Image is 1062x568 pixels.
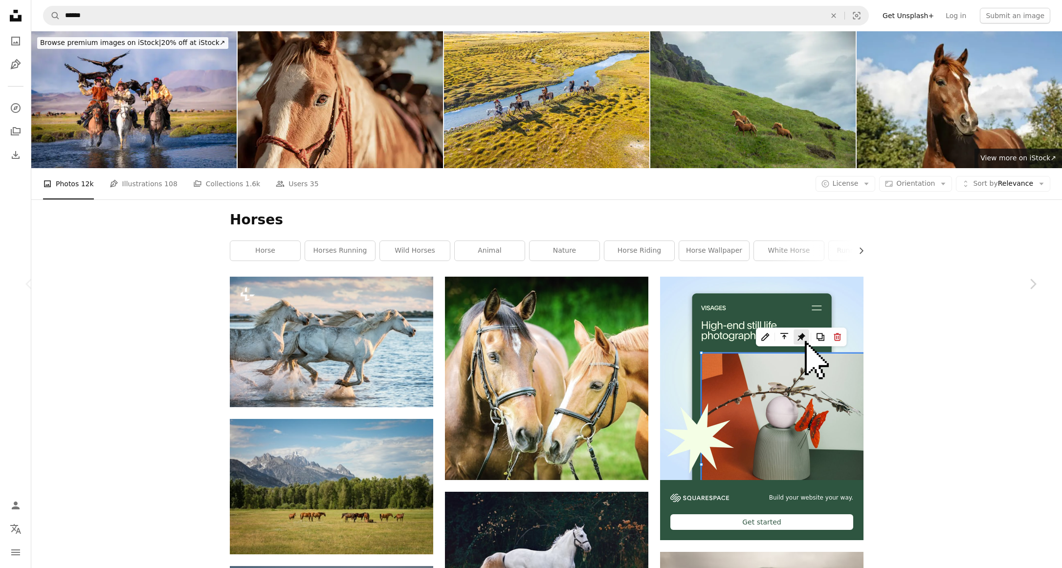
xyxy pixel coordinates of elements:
img: Icelandic Horses Galloping on a Green Hillside in South Iceland [650,31,856,168]
span: View more on iStock ↗ [980,154,1056,162]
a: Download History [6,145,25,165]
img: file-1723602894256-972c108553a7image [660,277,863,480]
a: Log in [940,8,972,23]
a: Illustrations 108 [110,168,177,199]
button: Clear [823,6,844,25]
button: Search Unsplash [44,6,60,25]
button: Sort byRelevance [956,176,1050,192]
img: White Camargue Horses galloping on the water. [230,277,433,407]
span: 35 [310,178,319,189]
span: Relevance [973,179,1033,189]
button: scroll list to the right [852,241,863,261]
button: Orientation [879,176,952,192]
a: nature [530,241,599,261]
span: 108 [164,178,177,189]
a: wild horses [380,241,450,261]
a: group of horses standing on field [230,482,433,491]
a: horse [230,241,300,261]
h1: Horses [230,211,863,229]
div: Get started [670,514,853,530]
a: White Camargue Horses galloping on the water. [230,337,433,346]
a: Photos [6,31,25,51]
a: Collections 1.6k [193,168,260,199]
img: brown and white horse outdoors wearing a bridle and saddle, captured in warm natural lighting wit... [238,31,443,168]
a: Build your website your way.Get started [660,277,863,540]
a: Collections [6,122,25,141]
a: Log in / Sign up [6,496,25,515]
a: horse riding [604,241,674,261]
a: Illustrations [6,55,25,74]
a: running white horse [445,555,648,564]
a: white horse [754,241,824,261]
img: Close-Up Of Horse Against Blue Sky [857,31,1062,168]
button: Visual search [845,6,868,25]
a: selective focus photography of two brown horses [445,373,648,382]
img: group of Kazakh eagle hunters riding horses along river Bayan Olgii, West Mongolia [444,31,649,168]
form: Find visuals sitewide [43,6,869,25]
a: Get Unsplash+ [877,8,940,23]
button: Menu [6,543,25,562]
span: Browse premium images on iStock | [40,39,161,46]
a: horse wallpaper [679,241,749,261]
div: 20% off at iStock ↗ [37,37,228,49]
a: running horses [829,241,899,261]
a: Explore [6,98,25,118]
img: selective focus photography of two brown horses [445,277,648,480]
button: Language [6,519,25,539]
img: group of horses standing on field [230,419,433,554]
span: 1.6k [245,178,260,189]
span: Sort by [973,179,997,187]
span: Build your website your way. [769,494,853,502]
a: animal [455,241,525,261]
a: Browse premium images on iStock|20% off at iStock↗ [31,31,234,55]
button: Submit an image [980,8,1050,23]
a: horses running [305,241,375,261]
a: Next [1003,237,1062,331]
span: License [833,179,859,187]
img: group of Kazakh eagle hunters riding horses crossing river Bayan Olgii, West Mongolia [31,31,237,168]
span: Orientation [896,179,935,187]
a: Users 35 [276,168,319,199]
img: file-1606177908946-d1eed1cbe4f5image [670,494,729,502]
button: License [816,176,876,192]
a: View more on iStock↗ [974,149,1062,168]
